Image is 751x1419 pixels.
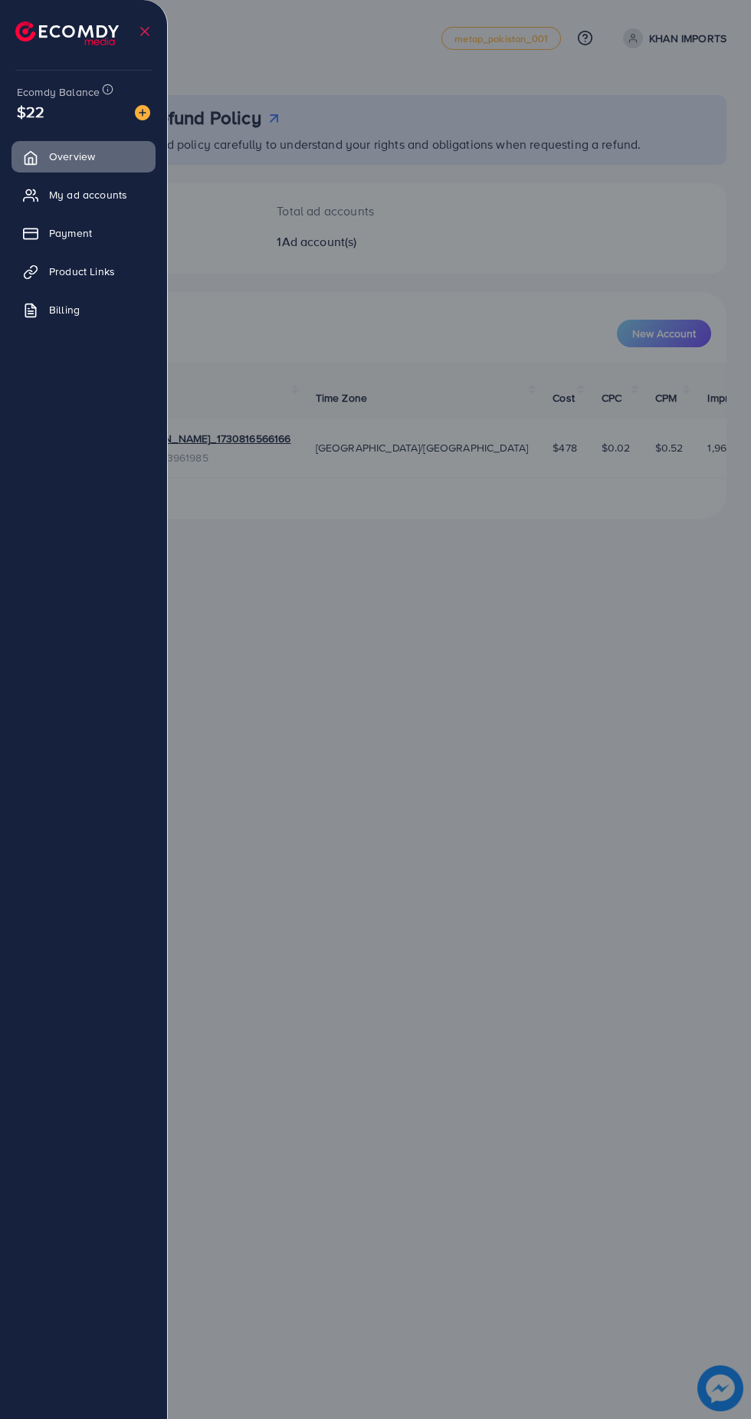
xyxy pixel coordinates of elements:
span: Billing [49,302,80,317]
a: My ad accounts [11,179,156,210]
span: My ad accounts [49,187,127,202]
a: Billing [11,294,156,325]
img: image [135,105,150,120]
a: Payment [11,218,156,248]
span: Ecomdy Balance [17,84,100,100]
span: $22 [17,100,44,123]
img: logo [15,21,119,45]
span: Product Links [49,264,115,279]
a: Overview [11,141,156,172]
span: Overview [49,149,95,164]
span: Payment [49,225,92,241]
a: Product Links [11,256,156,287]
